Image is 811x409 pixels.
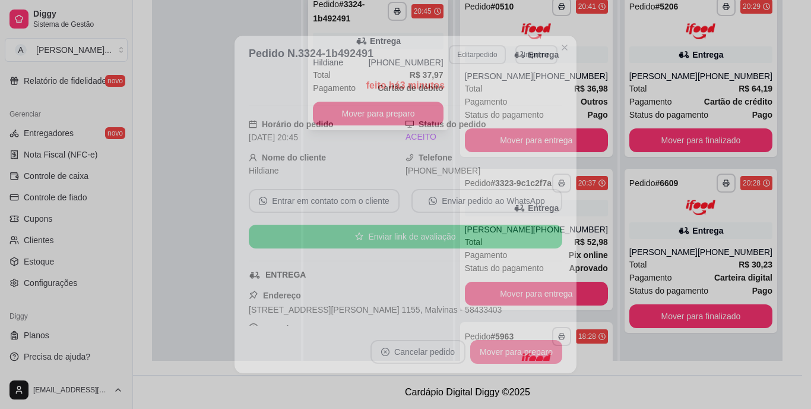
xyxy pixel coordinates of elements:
[249,290,258,300] span: pushpin
[411,189,562,213] button: whats-appEnviar pedido ao WhatsApp
[262,153,326,162] strong: Nome do cliente
[249,189,400,213] button: whats-appEntrar em contato com o cliente
[262,119,334,129] strong: Horário do pedido
[370,340,465,364] button: close-circleCancelar pedido
[405,120,414,128] span: desktop
[419,119,486,129] strong: Status do pedido
[515,45,557,64] button: Imprimir
[259,197,267,205] span: whats-app
[449,45,505,64] button: Editarpedido
[419,153,452,162] strong: Telefone
[470,340,562,364] button: Mover para preparo
[405,166,480,175] span: [PHONE_NUMBER]
[249,153,257,162] span: user
[249,166,279,175] span: Hildiane
[249,120,257,128] span: calendar
[405,153,414,162] span: phone
[555,38,574,57] button: Close
[405,131,562,143] div: ACEITO
[263,291,301,300] strong: Endereço
[249,305,502,314] span: [STREET_ADDRESS][PERSON_NAME] 1155, Malvinas - 58433403
[429,197,437,205] span: whats-app
[381,348,389,356] span: close-circle
[265,269,306,281] div: ENTREGA
[249,225,562,248] button: starEnviar link de avaliação
[249,45,373,64] h3: Pedido N. 3324-1b492491
[249,323,258,333] span: dollar
[355,232,363,241] span: star
[366,80,445,90] span: feito há 3 minutos
[263,324,326,334] strong: Taxa de entrega
[249,133,298,142] span: [DATE] 20:45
